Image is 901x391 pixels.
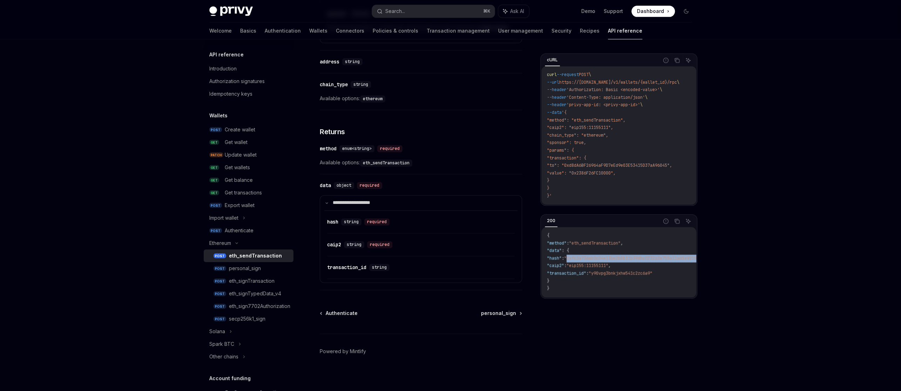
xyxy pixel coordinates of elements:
span: : [562,255,564,261]
span: "y90vpg3bnkjxhw541c2zc6a9" [589,270,652,276]
span: "sponsor": true, [547,140,586,145]
span: GET [209,140,219,145]
div: cURL [545,56,560,64]
span: GET [209,165,219,170]
button: Ask AI [684,217,693,226]
span: } [547,178,549,183]
span: "data" [547,248,562,253]
span: string [347,242,361,247]
div: caip2 [327,241,341,248]
button: Copy the contents from the code block [672,56,682,65]
div: required [357,182,382,189]
span: \ [645,95,648,100]
a: Recipes [580,22,599,39]
div: data [320,182,331,189]
button: Report incorrect code [661,217,670,226]
span: : [564,263,567,268]
div: personal_sign [229,264,261,273]
a: Powered by Mintlify [320,348,366,355]
span: enum<string> [342,146,372,151]
a: Introduction [204,62,293,75]
div: Get wallet [225,138,248,146]
span: https://[DOMAIN_NAME]/v1/wallets/{wallet_id}/rpc [559,80,677,85]
div: Import wallet [209,214,238,222]
span: Available options: [320,94,522,103]
span: : [567,240,569,246]
a: GETGet wallet [204,136,293,149]
a: POSTsecp256k1_sign [204,313,293,325]
div: Export wallet [225,201,255,210]
span: : [586,270,589,276]
span: 'Content-Type: application/json' [567,95,645,100]
span: "transaction": { [547,155,586,161]
span: POST [209,127,222,132]
span: "to": "0xd8dA6BF26964aF9D7eEd9e03E53415D37aA96045", [547,163,672,168]
a: POSTeth_signTypedData_v4 [204,287,293,300]
a: Authorization signatures [204,75,293,88]
span: POST [209,228,222,233]
span: POST [579,72,589,77]
div: Get transactions [225,188,262,197]
div: hash [327,218,338,225]
span: POST [209,203,222,208]
a: GETGet wallets [204,161,293,174]
span: "method": "eth_sendTransaction", [547,117,625,123]
div: Authenticate [225,226,253,235]
div: secp256k1_sign [229,315,265,323]
span: POST [214,279,226,284]
a: Authenticate [320,310,358,317]
span: "caip2" [547,263,564,268]
div: Spark BTC [209,340,234,348]
span: : { [562,248,569,253]
span: } [547,185,549,191]
a: POSTAuthenticate [204,224,293,237]
a: Basics [240,22,256,39]
a: Transaction management [427,22,490,39]
span: object [337,183,351,188]
span: "params": { [547,148,574,153]
div: Get wallets [225,163,250,172]
a: Connectors [336,22,364,39]
img: dark logo [209,6,253,16]
span: Dashboard [637,8,664,15]
span: "eth_sendTransaction" [569,240,621,246]
div: Authorization signatures [209,77,265,85]
a: User management [498,22,543,39]
div: Search... [385,7,405,15]
button: Ask AI [498,5,529,18]
a: Support [604,8,623,15]
div: required [367,241,392,248]
a: personal_sign [481,310,521,317]
span: Authenticate [326,310,358,317]
span: , [621,240,623,246]
span: POST [214,304,226,309]
h5: Wallets [209,111,228,120]
span: "hash" [547,255,562,261]
span: ⌘ K [483,8,490,14]
span: string [345,59,360,64]
span: }' [547,193,552,199]
span: --data [547,110,562,115]
div: eth_signTransaction [229,277,275,285]
div: eth_sendTransaction [229,252,282,260]
span: , [608,263,611,268]
span: --header [547,102,567,108]
span: --request [557,72,579,77]
a: Authentication [265,22,301,39]
a: POSTeth_sign7702Authorization [204,300,293,313]
span: --header [547,95,567,100]
div: Idempotency keys [209,90,252,98]
div: Create wallet [225,125,255,134]
a: PATCHUpdate wallet [204,149,293,161]
span: '{ [562,110,567,115]
div: 200 [545,217,557,225]
a: Security [551,22,571,39]
span: GET [209,178,219,183]
span: "method" [547,240,567,246]
span: } [547,278,549,284]
div: Ethereum [209,239,231,247]
span: personal_sign [481,310,516,317]
span: string [372,265,387,270]
span: curl [547,72,557,77]
span: } [547,286,549,291]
